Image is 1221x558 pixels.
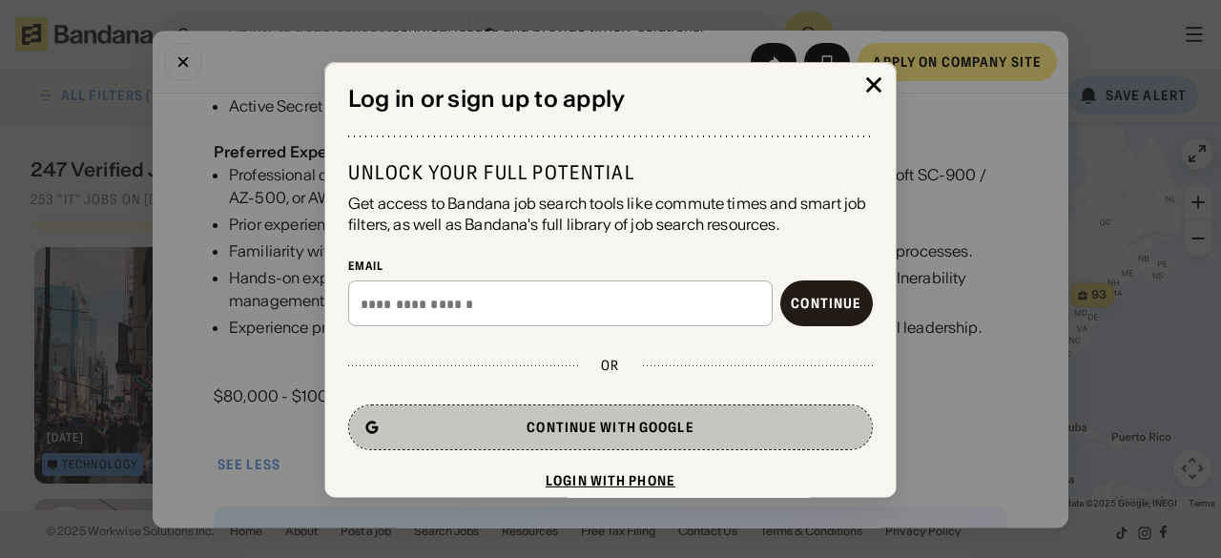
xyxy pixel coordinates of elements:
div: Unlock your full potential [348,159,873,184]
div: Login with phone [546,474,675,487]
div: Continue with Google [527,421,693,434]
div: Email [348,258,873,273]
div: Get access to Bandana job search tools like commute times and smart job filters, as well as Banda... [348,192,873,235]
div: or [601,357,619,374]
div: Continue [791,297,861,310]
div: Log in or sign up to apply [348,85,873,113]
